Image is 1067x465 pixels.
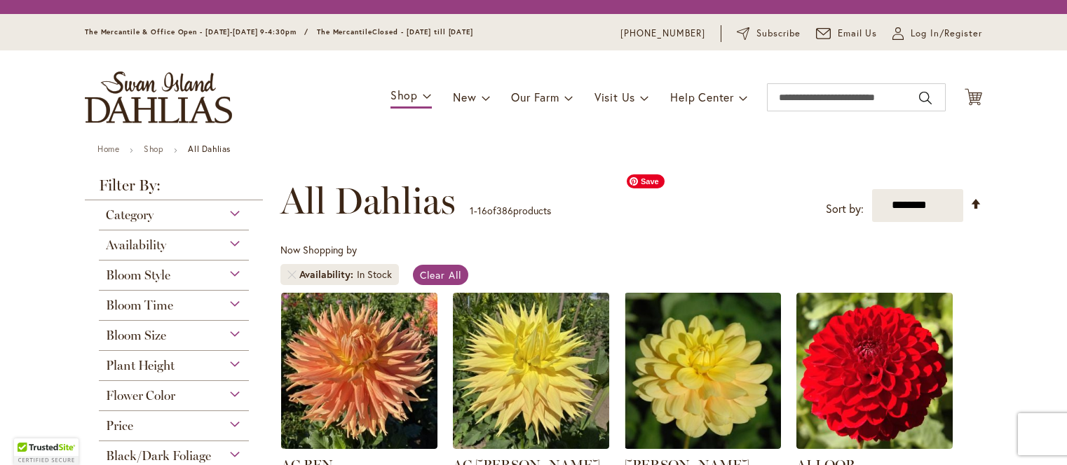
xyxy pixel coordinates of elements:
[453,438,609,452] a: AC Jeri
[594,90,635,104] span: Visit Us
[281,293,437,449] img: AC BEN
[372,27,473,36] span: Closed - [DATE] till [DATE]
[892,27,982,41] a: Log In/Register
[390,88,418,102] span: Shop
[85,178,263,200] strong: Filter By:
[796,293,953,449] img: ALI OOP
[627,174,665,188] span: Save
[106,298,173,313] span: Bloom Time
[144,144,163,154] a: Shop
[97,144,119,154] a: Home
[496,204,513,217] span: 386
[85,27,372,36] span: The Mercantile & Office Open - [DATE]-[DATE] 9-4:30pm / The Mercantile
[796,438,953,452] a: ALI OOP
[620,27,705,41] a: [PHONE_NUMBER]
[106,237,166,253] span: Availability
[299,268,357,282] span: Availability
[420,268,461,282] span: Clear All
[453,293,609,449] img: AC Jeri
[280,180,456,222] span: All Dahlias
[281,438,437,452] a: AC BEN
[453,90,476,104] span: New
[826,196,864,222] label: Sort by:
[838,27,878,41] span: Email Us
[470,200,551,222] p: - of products
[470,204,474,217] span: 1
[106,207,154,223] span: Category
[188,144,231,154] strong: All Dahlias
[625,293,781,449] img: AHOY MATEY
[816,27,878,41] a: Email Us
[106,358,175,373] span: Plant Height
[85,71,232,123] a: store logo
[737,27,801,41] a: Subscribe
[625,438,781,452] a: AHOY MATEY
[477,204,487,217] span: 16
[911,27,982,41] span: Log In/Register
[357,268,392,282] div: In Stock
[919,87,932,109] button: Search
[106,388,175,403] span: Flower Color
[106,328,166,343] span: Bloom Size
[511,90,559,104] span: Our Farm
[106,448,211,464] span: Black/Dark Foliage
[287,270,296,279] a: Remove Availability In Stock
[280,243,357,256] span: Now Shopping by
[14,438,79,465] div: TrustedSite Certified
[106,268,170,283] span: Bloom Style
[756,27,801,41] span: Subscribe
[413,265,468,285] a: Clear All
[106,418,133,433] span: Price
[670,90,734,104] span: Help Center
